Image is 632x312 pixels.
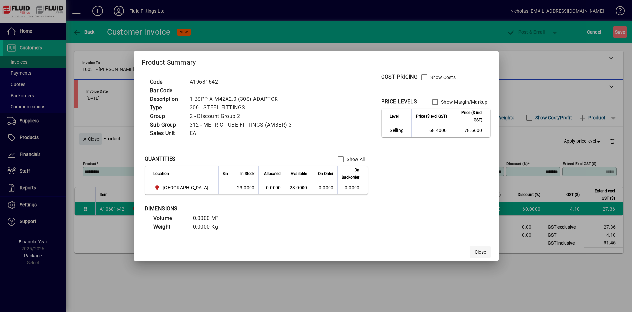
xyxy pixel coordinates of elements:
td: Weight [150,223,190,231]
td: 23.0000 [285,181,311,194]
label: Show All [345,156,365,163]
td: Group [147,112,186,121]
td: Type [147,103,186,112]
span: Selling 1 [390,127,407,134]
span: CHRISTCHURCH [153,184,211,192]
h2: Product Summary [134,51,499,71]
span: Bin [223,170,228,177]
td: 0.0000 Kg [190,223,229,231]
label: Show Costs [429,74,456,81]
td: EA [186,129,300,138]
td: Code [147,78,186,86]
td: 78.6600 [451,124,490,137]
label: Show Margin/Markup [440,99,487,105]
div: PRICE LEVELS [381,98,417,106]
td: 0.0000 [258,181,285,194]
td: 2 - Discount Group 2 [186,112,300,121]
span: On Order [318,170,333,177]
span: Available [291,170,307,177]
td: A10681642 [186,78,300,86]
td: Sub Group [147,121,186,129]
td: Bar Code [147,86,186,95]
span: [GEOGRAPHIC_DATA] [163,184,208,191]
td: 1 BSPP X M42X2.0 (30S) ADAPTOR [186,95,300,103]
div: COST PRICING [381,73,418,81]
span: Price ($ incl GST) [455,109,482,124]
td: Volume [150,214,190,223]
td: 312 - METRIC TUBE FITTINGS (AMBER) 3 [186,121,300,129]
td: 23.0000 [232,181,258,194]
span: 0.0000 [319,185,334,190]
span: Level [390,113,399,120]
td: 68.4000 [411,124,451,137]
button: Close [470,246,491,258]
span: Price ($ excl GST) [416,113,447,120]
td: Description [147,95,186,103]
td: 0.0000 M³ [190,214,229,223]
div: QUANTITIES [145,155,176,163]
td: 0.0000 [337,181,368,194]
td: Sales Unit [147,129,186,138]
td: 300 - STEEL FITTINGS [186,103,300,112]
span: In Stock [240,170,254,177]
span: Location [153,170,169,177]
div: DIMENSIONS [145,205,309,213]
span: Close [475,249,486,256]
span: Allocated [264,170,281,177]
span: On Backorder [342,166,359,181]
